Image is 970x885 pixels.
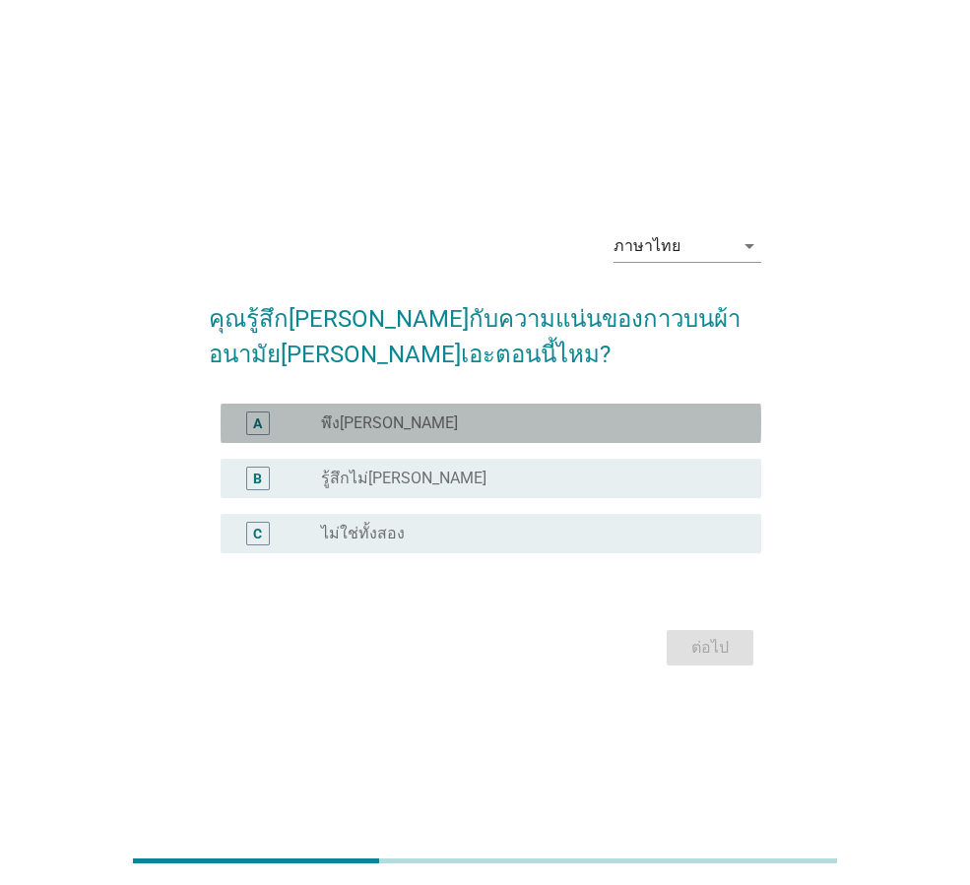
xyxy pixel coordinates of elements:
label: ไม่ใช่ทั้งสอง [321,524,405,543]
div: B [253,468,262,488]
div: C [253,523,262,543]
div: ภาษาไทย [614,237,680,255]
i: arrow_drop_down [738,234,761,258]
label: รู้สึกไม่[PERSON_NAME] [321,469,486,488]
h2: คุณรู้สึก[PERSON_NAME]กับความแน่นของกาวบนผ้าอนามัย[PERSON_NAME]เอะตอนนี้ไหม? [209,282,761,372]
div: A [253,412,262,433]
label: พึง[PERSON_NAME] [321,413,458,433]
